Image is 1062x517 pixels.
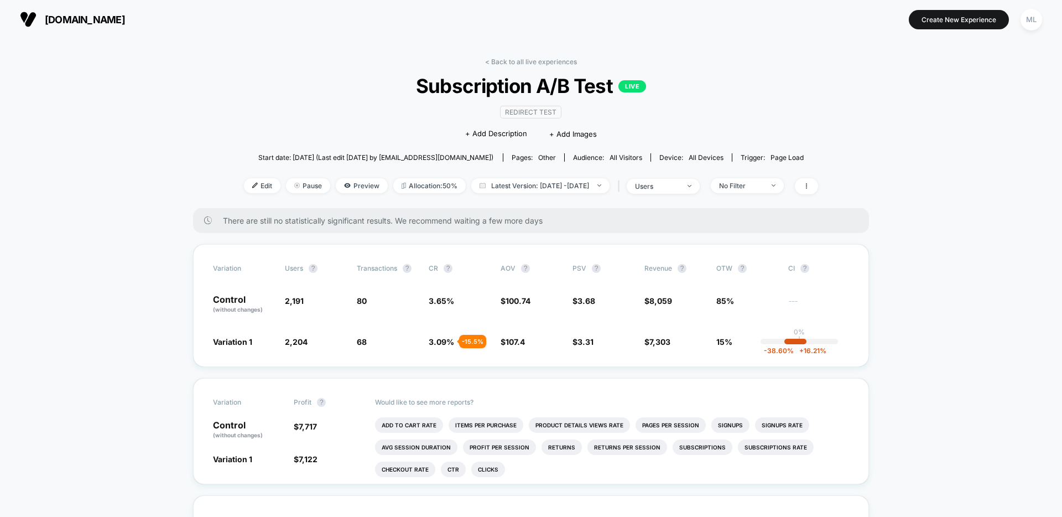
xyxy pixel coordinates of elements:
[798,336,800,344] p: |
[299,454,317,464] span: 7,122
[538,153,556,162] span: other
[529,417,630,433] li: Product Details Views Rate
[615,178,627,194] span: |
[213,454,252,464] span: Variation 1
[506,296,530,306] span: 100.74
[521,264,530,273] button: ?
[429,296,454,306] span: 3.65 %
[572,337,594,347] span: $
[285,264,303,272] span: users
[506,337,525,347] span: 107.4
[794,347,826,355] span: 16.21 %
[213,306,263,313] span: (without changes)
[252,183,258,188] img: edit
[459,335,486,348] div: - 15.5 %
[471,462,505,477] li: Clicks
[649,337,670,347] span: 7,303
[755,417,809,433] li: Signups Rate
[799,347,804,355] span: +
[764,347,794,355] span: -38.60 %
[644,296,672,306] span: $
[294,422,317,431] span: $
[213,421,283,440] p: Control
[610,153,642,162] span: All Visitors
[393,178,466,193] span: Allocation: 50%
[772,184,775,187] img: end
[788,298,849,314] span: ---
[258,153,493,162] span: Start date: [DATE] (Last edit [DATE] by [EMAIL_ADDRESS][DOMAIN_NAME])
[213,295,274,314] p: Control
[485,58,577,66] a: < Back to all live experiences
[285,337,308,347] span: 2,204
[375,417,443,433] li: Add To Cart Rate
[909,10,1009,29] button: Create New Experience
[317,398,326,407] button: ?
[471,178,610,193] span: Latest Version: [DATE] - [DATE]
[285,296,304,306] span: 2,191
[449,417,523,433] li: Items Per Purchase
[577,296,595,306] span: 3.68
[294,454,317,464] span: $
[689,153,723,162] span: all devices
[402,183,406,189] img: rebalance
[635,182,679,190] div: users
[299,422,317,431] span: 7,717
[644,264,672,272] span: Revenue
[336,178,388,193] span: Preview
[587,440,667,455] li: Returns Per Session
[644,337,670,347] span: $
[294,398,311,406] span: Profit
[375,440,457,455] li: Avg Session Duration
[577,337,594,347] span: 3.31
[572,296,595,306] span: $
[213,432,263,438] span: (without changes)
[403,264,412,273] button: ?
[213,337,252,347] span: Variation 1
[357,296,367,306] span: 80
[429,264,438,272] span: CR
[719,182,763,190] div: No Filter
[688,185,691,187] img: end
[463,440,536,455] li: Profit Per Session
[17,11,128,28] button: [DOMAIN_NAME]
[678,264,686,273] button: ?
[501,264,516,272] span: AOV
[738,264,747,273] button: ?
[649,296,672,306] span: 8,059
[501,296,530,306] span: $
[636,417,706,433] li: Pages Per Session
[465,128,527,139] span: + Add Description
[375,462,435,477] li: Checkout Rate
[501,337,525,347] span: $
[1017,8,1045,31] button: ML
[480,183,486,188] img: calendar
[309,264,317,273] button: ?
[213,398,274,407] span: Variation
[741,153,804,162] div: Trigger:
[213,264,274,273] span: Variation
[375,398,850,406] p: Would like to see more reports?
[794,328,805,336] p: 0%
[716,296,734,306] span: 85%
[618,80,646,92] p: LIVE
[771,153,804,162] span: Page Load
[549,130,597,138] span: + Add Images
[20,11,37,28] img: Visually logo
[711,417,749,433] li: Signups
[542,440,582,455] li: Returns
[1021,9,1042,30] div: ML
[738,440,814,455] li: Subscriptions Rate
[500,106,561,118] span: Redirect Test
[286,178,330,193] span: Pause
[441,462,466,477] li: Ctr
[357,264,397,272] span: Transactions
[244,178,280,193] span: Edit
[573,153,642,162] div: Audience:
[592,264,601,273] button: ?
[357,337,367,347] span: 68
[294,183,300,188] img: end
[716,264,777,273] span: OTW
[597,184,601,187] img: end
[45,14,125,25] span: [DOMAIN_NAME]
[650,153,732,162] span: Device:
